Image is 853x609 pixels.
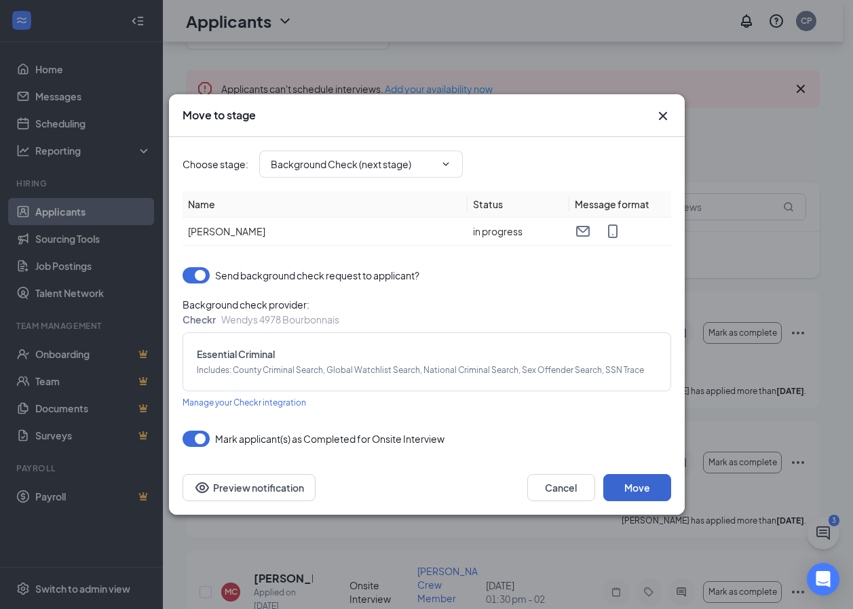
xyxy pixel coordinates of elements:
[807,563,839,595] div: Open Intercom Messenger
[221,313,339,326] span: Wendys 4978 Bourbonnais
[197,364,657,377] span: Includes : County Criminal Search, Global Watchlist Search, National Criminal Search, Sex Offende...
[183,297,671,312] span: Background check provider :
[603,474,671,501] button: Move
[197,347,657,361] span: Essential Criminal
[440,159,451,170] svg: ChevronDown
[655,108,671,124] svg: Cross
[527,474,595,501] button: Cancel
[183,394,306,410] a: Manage your Checkr integration
[215,431,444,447] span: Mark applicant(s) as Completed for Onsite Interview
[183,157,248,172] span: Choose stage :
[575,223,591,239] svg: Email
[183,191,468,218] th: Name
[183,397,306,408] span: Manage your Checkr integration
[183,108,256,123] h3: Move to stage
[183,474,316,501] button: Preview notificationEye
[194,479,210,496] svg: Eye
[215,267,419,283] span: Send background check request to applicant?
[183,313,216,326] span: Checkr
[569,191,671,218] th: Message format
[188,225,265,237] span: [PERSON_NAME]
[468,191,569,218] th: Status
[655,108,671,124] button: Close
[468,218,569,245] td: in progress
[605,223,621,239] svg: MobileSms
